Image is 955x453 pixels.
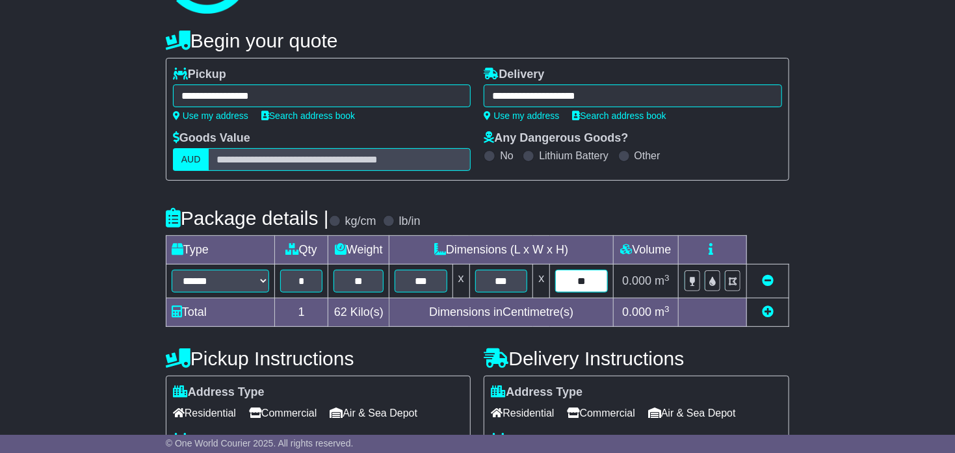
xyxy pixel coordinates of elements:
[664,273,670,283] sup: 3
[173,131,250,146] label: Goods Value
[762,274,774,287] a: Remove this item
[399,214,421,229] label: lb/in
[166,207,329,229] h4: Package details |
[274,298,328,327] td: 1
[249,403,317,423] span: Commercial
[345,214,376,229] label: kg/cm
[539,149,608,162] label: Lithium Battery
[491,385,582,400] label: Address Type
[634,149,661,162] label: Other
[173,110,248,121] a: Use my address
[334,305,347,318] span: 62
[573,110,666,121] a: Search address book
[261,110,355,121] a: Search address book
[166,30,789,51] h4: Begin your quote
[655,274,670,287] span: m
[648,403,736,423] span: Air & Sea Depot
[173,148,209,171] label: AUD
[500,149,513,162] label: No
[389,298,614,327] td: Dimensions in Centimetre(s)
[166,348,471,369] h4: Pickup Instructions
[173,385,265,400] label: Address Type
[622,305,651,318] span: 0.000
[330,403,417,423] span: Air & Sea Depot
[484,110,559,121] a: Use my address
[452,265,469,298] td: x
[166,438,354,448] span: © One World Courier 2025. All rights reserved.
[274,236,328,265] td: Qty
[762,305,774,318] a: Add new item
[568,403,635,423] span: Commercial
[533,265,550,298] td: x
[484,348,789,369] h4: Delivery Instructions
[328,236,389,265] td: Weight
[173,68,226,82] label: Pickup
[166,298,274,327] td: Total
[655,305,670,318] span: m
[491,403,554,423] span: Residential
[173,433,233,447] label: Loading
[484,68,544,82] label: Delivery
[622,274,651,287] span: 0.000
[664,304,670,314] sup: 3
[484,131,628,146] label: Any Dangerous Goods?
[328,298,389,327] td: Kilo(s)
[389,236,614,265] td: Dimensions (L x W x H)
[614,236,679,265] td: Volume
[166,236,274,265] td: Type
[491,433,563,447] label: Unloading
[173,403,236,423] span: Residential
